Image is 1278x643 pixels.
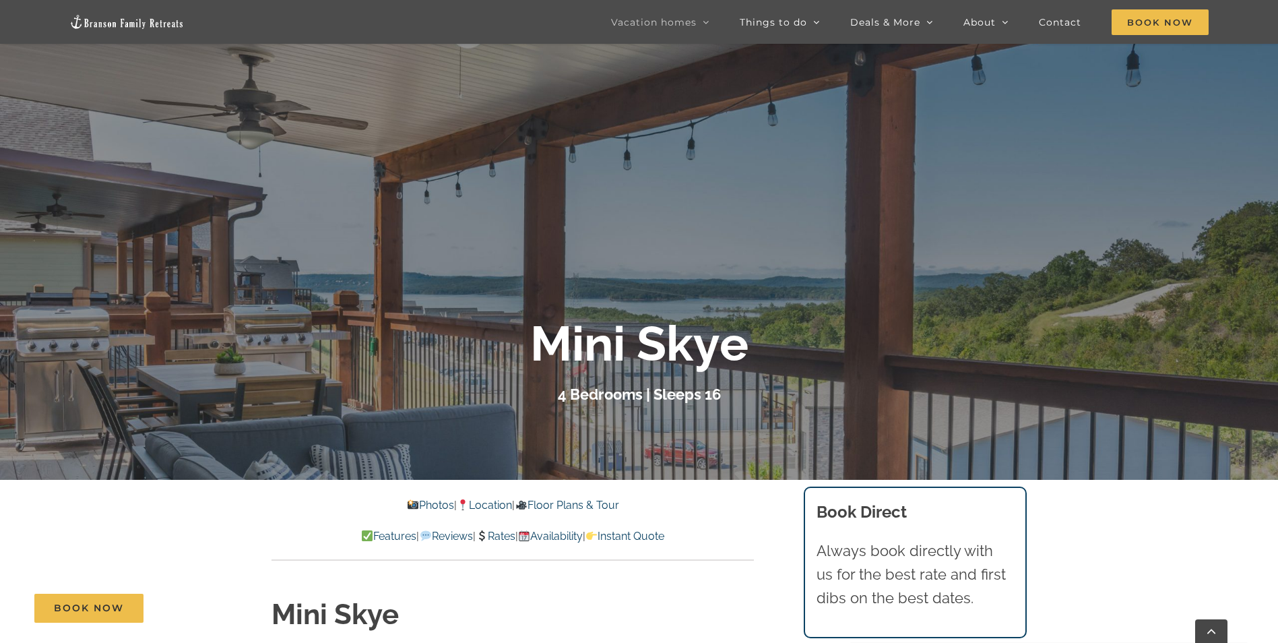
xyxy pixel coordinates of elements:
img: 🎥 [516,499,527,510]
b: Mini Skye [530,315,748,373]
img: 👉 [586,530,597,541]
a: Reviews [419,530,472,543]
span: Book Now [1112,9,1209,35]
a: Location [457,499,512,512]
span: Deals & More [850,18,920,27]
span: Things to do [740,18,807,27]
p: | | [271,497,754,514]
img: 📍 [457,499,468,510]
img: 📆 [519,530,530,541]
img: ✅ [362,530,373,541]
a: Features [361,530,416,543]
a: Availability [518,530,583,543]
img: 💲 [476,530,487,541]
p: Always book directly with us for the best rate and first dibs on the best dates. [817,539,1013,611]
b: Book Direct [817,502,907,522]
a: Photos [407,499,454,512]
span: Book Now [54,603,124,614]
span: Vacation homes [611,18,697,27]
a: Floor Plans & Tour [515,499,618,512]
img: 💬 [420,530,431,541]
a: Book Now [34,594,143,623]
span: Contact [1039,18,1081,27]
img: 📸 [408,499,418,510]
img: Branson Family Retreats Logo [69,14,184,30]
span: About [963,18,996,27]
h3: 4 Bedrooms | Sleeps 16 [558,386,721,403]
a: Instant Quote [585,530,664,543]
a: Rates [476,530,515,543]
p: | | | | [271,528,754,545]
